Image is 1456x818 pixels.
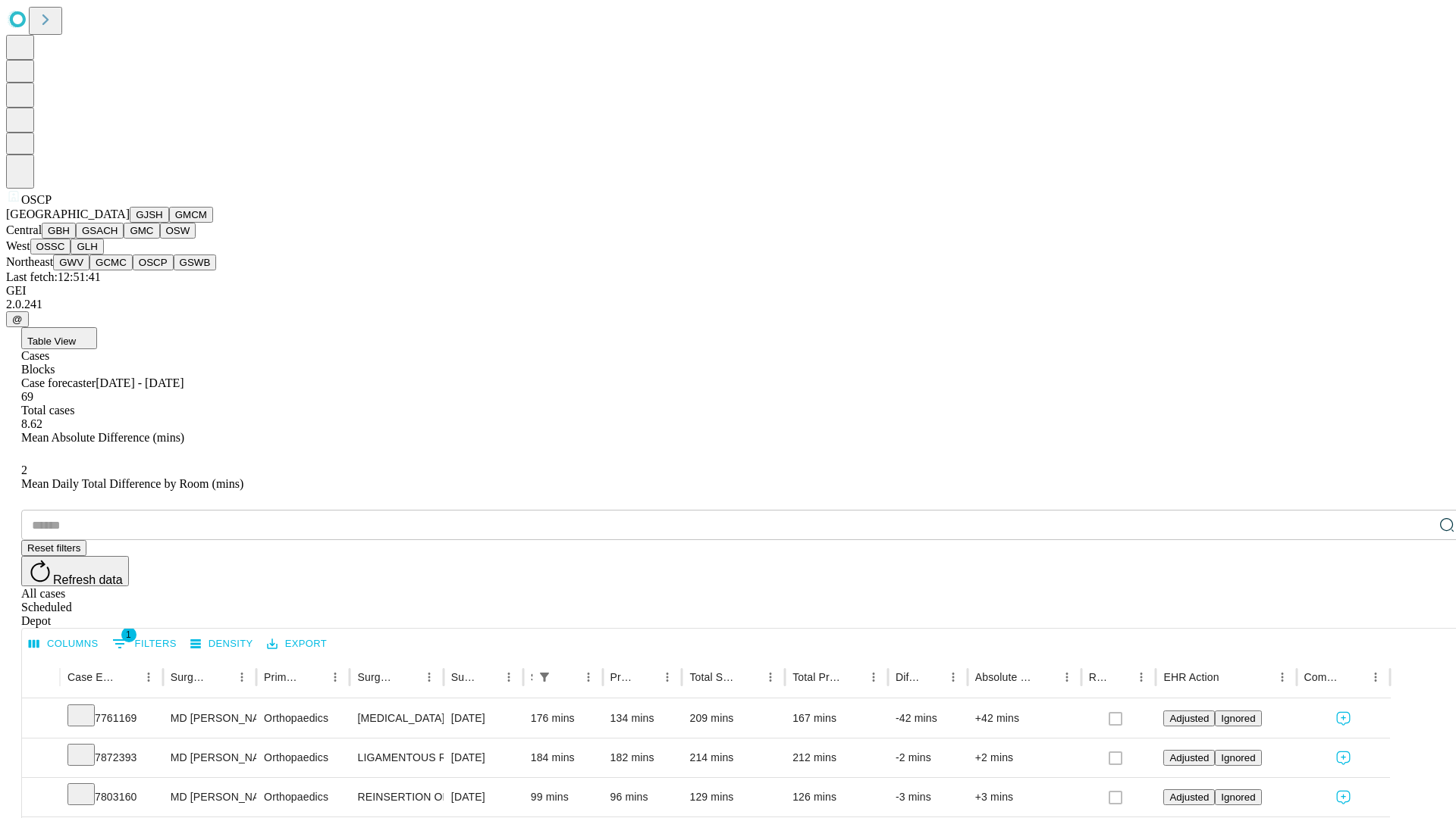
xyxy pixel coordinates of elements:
[108,632,180,656] button: Show filters
[1131,667,1152,688] button: Menu
[264,699,342,738] div: Orthopaedics
[30,745,52,772] button: Expand
[1221,752,1255,763] span: Ignored
[169,207,213,223] button: GMCM
[863,667,884,688] button: Menu
[53,573,123,586] span: Refresh data
[357,671,395,683] div: Surgery Name
[124,223,159,239] button: GMC
[531,671,532,683] div: Scheduled In Room Duration
[25,632,102,656] button: Select columns
[896,778,960,816] div: -3 mins
[303,667,325,688] button: Sort
[138,667,159,688] button: Menu
[21,417,42,430] span: 8.62
[397,667,419,688] button: Sort
[1365,667,1386,688] button: Menu
[689,671,737,683] div: Total Scheduled Duration
[160,223,196,239] button: OSW
[30,785,52,811] button: Expand
[21,540,86,556] button: Reset filters
[130,207,169,223] button: GJSH
[1215,750,1261,766] button: Ignored
[792,699,880,738] div: 167 mins
[534,667,555,688] div: 1 active filter
[12,314,23,325] span: @
[792,671,840,683] div: Total Predicted Duration
[67,738,155,777] div: 7872393
[21,556,129,586] button: Refresh data
[21,431,184,444] span: Mean Absolute Difference (mins)
[357,699,435,738] div: [MEDICAL_DATA] W/ ACETABULOPLASTY
[531,738,595,777] div: 184 mins
[610,671,635,683] div: Predicted In Room Duration
[1056,667,1078,688] button: Menu
[921,667,943,688] button: Sort
[610,699,675,738] div: 134 mins
[210,667,231,688] button: Sort
[67,778,155,816] div: 7803160
[451,778,516,816] div: [DATE]
[27,542,80,554] span: Reset filters
[96,376,184,389] span: [DATE] - [DATE]
[264,778,342,816] div: Orthopaedics
[657,667,678,688] button: Menu
[89,254,133,270] button: GCMC
[264,671,302,683] div: Primary Service
[1169,713,1209,724] span: Adjusted
[1221,667,1242,688] button: Sort
[21,193,52,206] span: OSCP
[975,699,1074,738] div: +42 mins
[6,239,30,252] span: West
[842,667,863,688] button: Sort
[1163,710,1215,726] button: Adjusted
[42,223,76,239] button: GBH
[792,778,880,816] div: 126 mins
[610,778,675,816] div: 96 mins
[557,667,578,688] button: Sort
[171,778,249,816] div: MD [PERSON_NAME] Iv [PERSON_NAME]
[171,738,249,777] div: MD [PERSON_NAME] Iv [PERSON_NAME]
[610,738,675,777] div: 182 mins
[635,667,657,688] button: Sort
[30,706,52,732] button: Expand
[451,738,516,777] div: [DATE]
[171,699,249,738] div: MD [PERSON_NAME] Iv [PERSON_NAME]
[578,667,599,688] button: Menu
[1221,713,1255,724] span: Ignored
[760,667,781,688] button: Menu
[1163,789,1215,805] button: Adjusted
[6,284,1450,298] div: GEI
[1215,710,1261,726] button: Ignored
[896,738,960,777] div: -2 mins
[477,667,498,688] button: Sort
[6,255,53,268] span: Northeast
[531,699,595,738] div: 176 mins
[1109,667,1131,688] button: Sort
[21,390,33,403] span: 69
[6,223,42,236] span: Central
[739,667,760,688] button: Sort
[6,208,130,220] span: [GEOGRAPHIC_DATA]
[76,223,124,239] button: GSACH
[975,738,1074,777] div: +2 mins
[71,239,103,254] button: GLH
[1163,671,1219,683] div: EHR Action
[498,667,519,688] button: Menu
[264,738,342,777] div: Orthopaedics
[67,699,155,738] div: 7761169
[896,671,920,683] div: Difference
[1272,667,1293,688] button: Menu
[171,671,209,683] div: Surgeon Name
[1344,667,1365,688] button: Sort
[325,667,346,688] button: Menu
[1215,789,1261,805] button: Ignored
[21,404,74,417] span: Total cases
[419,667,440,688] button: Menu
[6,298,1450,311] div: 2.0.241
[21,327,97,349] button: Table View
[30,239,71,254] button: OSSC
[1304,671,1342,683] div: Comments
[121,627,136,642] span: 1
[263,632,331,656] button: Export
